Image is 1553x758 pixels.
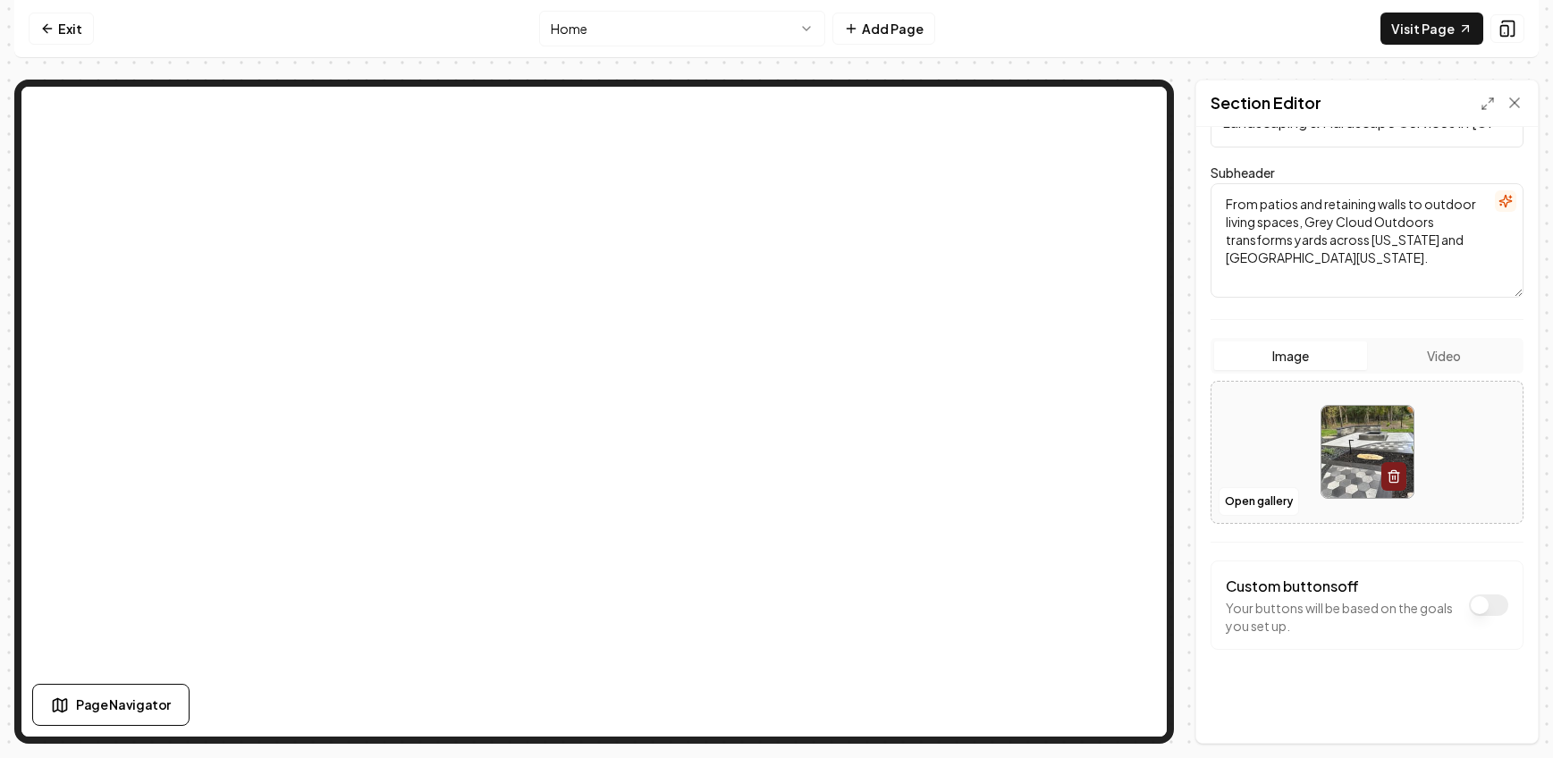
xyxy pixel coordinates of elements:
[1226,577,1359,595] label: Custom buttons off
[29,13,94,45] a: Exit
[1211,90,1321,115] h2: Section Editor
[1211,164,1275,181] label: Subheader
[1321,406,1414,498] img: image
[1219,487,1299,516] button: Open gallery
[1380,13,1483,45] a: Visit Page
[32,684,190,726] button: Page Navigator
[1226,599,1460,635] p: Your buttons will be based on the goals you set up.
[1367,341,1520,370] button: Video
[832,13,935,45] button: Add Page
[76,695,171,714] span: Page Navigator
[1214,341,1367,370] button: Image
